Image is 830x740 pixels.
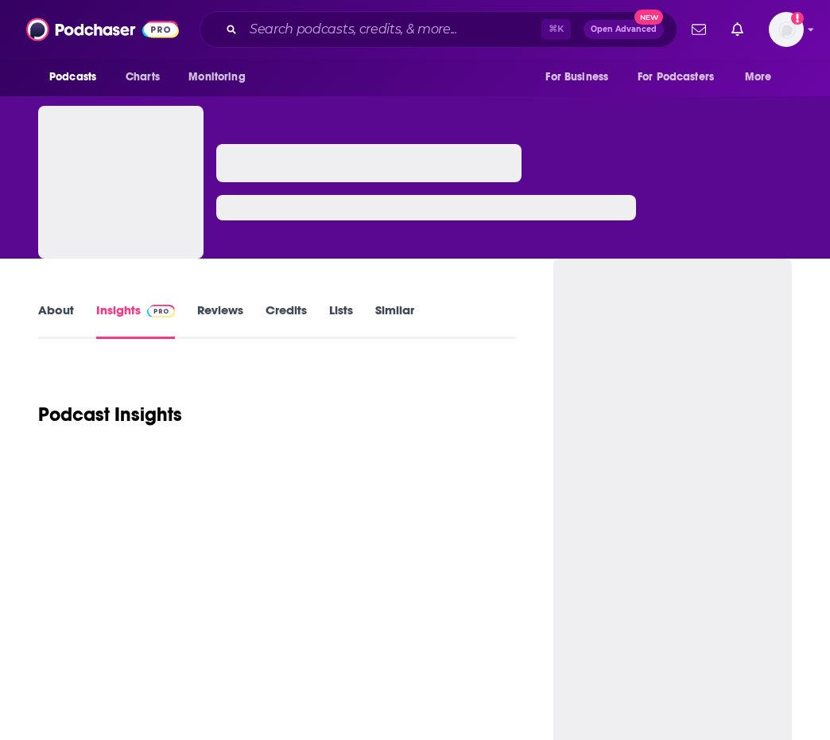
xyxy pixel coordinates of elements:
[375,302,414,339] a: Similar
[584,20,664,39] button: Open AdvancedNew
[329,302,353,339] a: Lists
[38,302,74,339] a: About
[115,62,169,92] a: Charts
[147,305,175,317] img: Podchaser Pro
[791,12,804,25] svg: Add a profile image
[188,66,245,88] span: Monitoring
[734,62,792,92] button: open menu
[541,19,571,40] span: ⌘ K
[266,302,307,339] a: Credits
[591,25,657,33] span: Open Advanced
[634,10,663,25] span: New
[49,66,96,88] span: Podcasts
[96,302,175,339] a: InsightsPodchaser Pro
[177,62,266,92] button: open menu
[769,12,804,47] button: Show profile menu
[38,403,182,426] h1: Podcast Insights
[197,302,243,339] a: Reviews
[200,11,677,48] div: Search podcasts, credits, & more...
[534,62,628,92] button: open menu
[769,12,804,47] img: User Profile
[685,16,712,43] a: Show notifications dropdown
[638,66,714,88] span: For Podcasters
[545,66,608,88] span: For Business
[769,12,804,47] span: Logged in as sarahhallprinc
[243,17,541,42] input: Search podcasts, credits, & more...
[126,66,160,88] span: Charts
[26,14,179,45] img: Podchaser - Follow, Share and Rate Podcasts
[627,62,737,92] button: open menu
[725,16,750,43] a: Show notifications dropdown
[745,66,772,88] span: More
[38,62,117,92] button: open menu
